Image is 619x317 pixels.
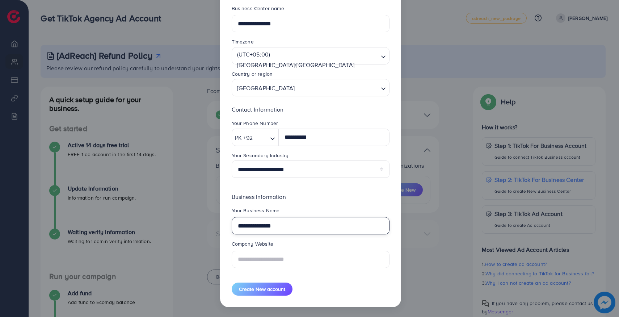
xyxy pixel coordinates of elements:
button: Create New account [232,283,292,296]
div: Search for option [232,47,389,64]
label: Your Secondary Industry [232,152,289,159]
input: Search for option [297,81,378,95]
label: Country or region [232,70,273,78]
span: Create New account [239,285,285,293]
input: Search for option [255,132,267,143]
legend: Your Business Name [232,207,389,217]
label: Timezone [232,38,254,45]
span: (UTC+05:00) [GEOGRAPHIC_DATA]/[GEOGRAPHIC_DATA] [236,49,377,70]
span: +92 [243,133,253,143]
label: Your Phone Number [232,120,278,127]
legend: Business Center name [232,5,389,15]
span: PK [235,133,242,143]
p: Business Information [232,192,389,201]
input: Search for option [235,72,378,83]
div: Search for option [232,129,279,146]
span: [GEOGRAPHIC_DATA] [236,82,296,95]
div: Search for option [232,79,389,96]
legend: Company Website [232,240,389,250]
p: Contact Information [232,105,389,114]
